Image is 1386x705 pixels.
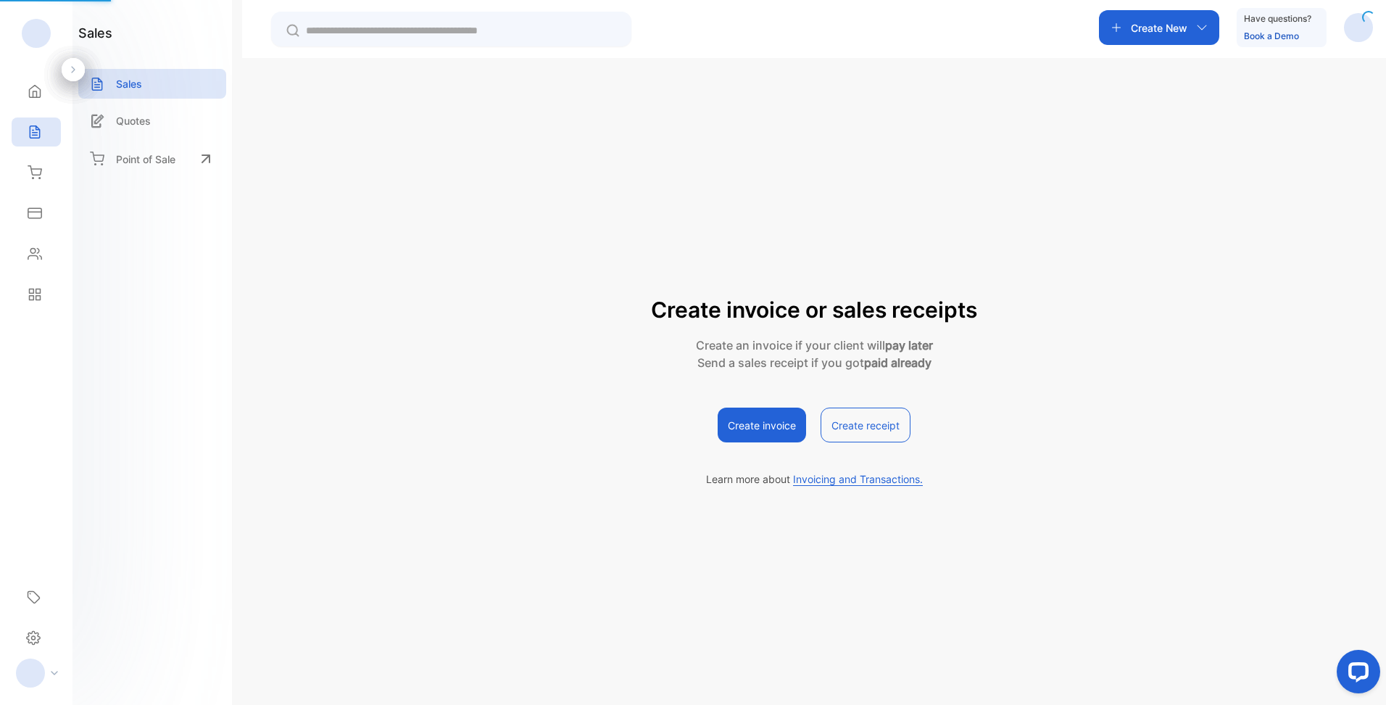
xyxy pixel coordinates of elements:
[116,152,175,167] p: Point of Sale
[651,354,977,371] p: Send a sales receipt if you got
[78,106,226,136] a: Quotes
[78,23,112,43] h1: sales
[651,294,977,326] p: Create invoice or sales receipts
[1325,644,1386,705] iframe: LiveChat chat widget
[78,143,226,175] a: Point of Sale
[885,338,933,352] strong: pay later
[1131,20,1187,36] p: Create New
[78,69,226,99] a: Sales
[706,471,923,487] p: Learn more about
[793,473,923,486] span: Invoicing and Transactions.
[116,76,142,91] p: Sales
[1244,12,1311,26] p: Have questions?
[864,355,931,370] strong: paid already
[821,408,910,442] button: Create receipt
[116,113,151,128] p: Quotes
[1244,30,1299,41] a: Book a Demo
[651,337,977,354] p: Create an invoice if your client will
[1099,10,1219,45] button: Create New
[718,408,806,442] button: Create invoice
